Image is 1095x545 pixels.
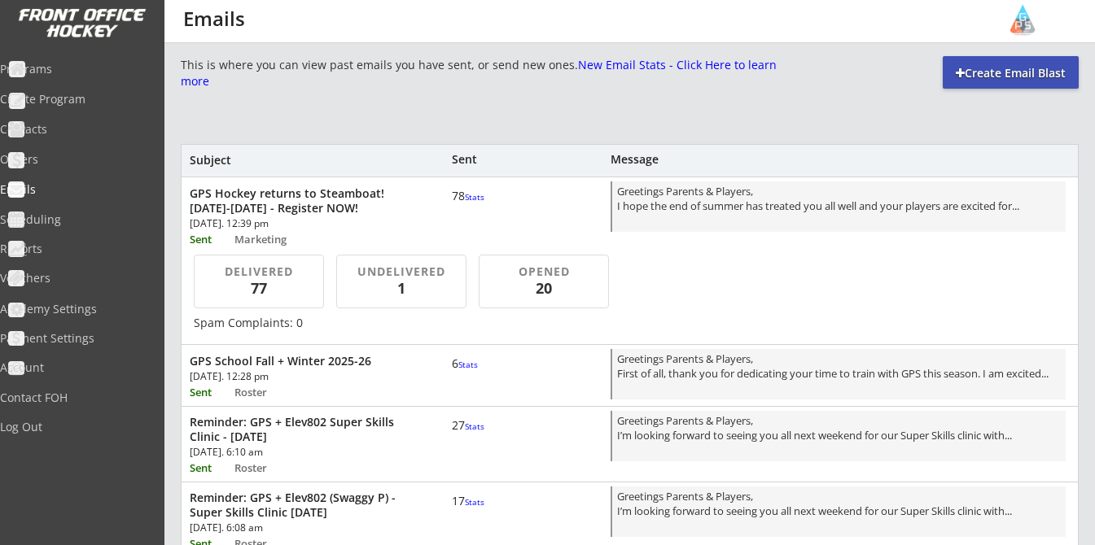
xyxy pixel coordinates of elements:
[190,490,412,520] div: Reminder: GPS + Elev802 (Swaggy P) - Super Skills Clinic [DATE]
[190,354,412,368] div: GPS School Fall + Winter 2025-26
[943,65,1079,81] div: Create Email Blast
[234,387,313,398] div: Roster
[190,447,374,457] div: [DATE]. 6:10 am
[206,264,312,280] div: DELIVERED
[617,351,1061,399] div: Greetings Parents & Players, First of all, thank you for dedicating your time to train with GPS t...
[493,278,595,299] div: 20
[212,278,305,299] div: 77
[234,463,313,473] div: Roster
[452,189,501,203] div: 78
[194,315,1066,331] div: Spam Complaints: 0
[181,57,780,89] font: New Email Stats - Click Here to learn more
[190,523,374,533] div: [DATE]. 6:08 am
[234,234,313,245] div: Marketing
[348,264,454,280] div: UNDELIVERED
[190,155,413,166] div: Subject
[190,234,232,245] div: Sent
[181,57,777,89] div: This is where you can view past emails you have sent, or send new ones.
[190,186,412,216] div: GPS Hockey returns to Steamboat! [DATE]-[DATE] - Register NOW!
[190,219,374,229] div: [DATE]. 12:39 pm
[617,413,1061,461] div: Greetings Parents & Players, I’m looking forward to seeing you all next weekend for our Super Ski...
[617,184,1061,232] div: Greetings Parents & Players, I hope the end of summer has treated you all well and your players a...
[611,154,948,165] div: Message
[465,496,484,508] font: Stats
[190,415,412,444] div: Reminder: GPS + Elev802 Super Skills Clinic - [DATE]
[458,359,478,370] font: Stats
[465,191,484,203] font: Stats
[190,463,232,473] div: Sent
[465,421,484,432] font: Stats
[452,356,501,371] div: 6
[617,489,1061,537] div: Greetings Parents & Players, I’m looking forward to seeing you all next weekend for our Super Ski...
[491,264,597,280] div: OPENED
[190,372,374,381] div: [DATE]. 12:28 pm
[190,387,232,398] div: Sent
[452,154,501,165] div: Sent
[350,278,453,299] div: 1
[452,494,501,508] div: 17
[452,418,501,433] div: 27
